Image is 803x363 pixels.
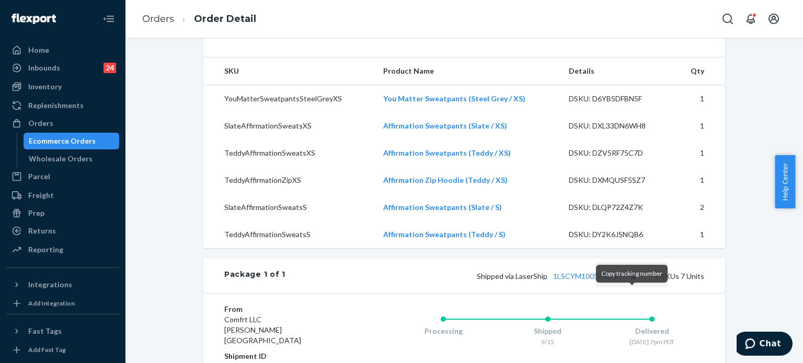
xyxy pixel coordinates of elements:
button: Help Center [775,155,795,208]
div: Inventory [28,81,62,92]
div: Delivered [600,326,704,336]
td: TeddyAffirmationSweatsS [203,221,375,248]
div: Ecommerce Orders [29,136,96,146]
a: Orders [142,13,174,25]
a: Parcel [6,168,119,185]
a: Wholesale Orders [24,150,120,167]
td: TeddyAffirmationZipXS [203,167,375,194]
div: Home [28,45,49,55]
div: Replenishments [28,100,84,111]
div: Reporting [28,244,63,255]
a: Inventory [6,78,119,95]
a: Orders [6,115,119,132]
div: Orders [28,118,53,128]
td: SlateAffirmationSweatsS [203,194,375,221]
a: Add Fast Tag [6,344,119,356]
a: Prep [6,205,119,221]
iframe: Opens a widget where you can chat to one of our agents [737,332,793,358]
td: 2 [675,194,725,221]
div: DSKU: DZV5RF75C7D [569,148,667,158]
div: Parcel [28,171,50,182]
button: Fast Tags [6,323,119,339]
div: 6 SKUs 7 Units [285,269,704,283]
a: Order Detail [194,13,256,25]
td: SlateAffirmationSweatsXS [203,112,375,139]
span: Copy tracking number [601,270,662,277]
div: Add Fast Tag [28,345,66,354]
div: [DATE] 7pm PDT [600,337,704,346]
dt: Shipment ID [224,351,349,361]
div: Package 1 of 1 [224,269,285,283]
span: Shipped via LaserShip [477,272,640,280]
div: DSKU: DXL33DN6WH8 [569,121,667,131]
a: Freight [6,187,119,204]
a: Affirmation Sweatpants (Slate / XS) [383,121,507,130]
div: 24 [104,63,116,73]
a: Affirmation Sweatpants (Slate / S) [383,203,502,212]
div: Returns [28,226,56,236]
div: Inbounds [28,63,60,73]
div: DSKU: D6YB5DFBN5F [569,93,667,104]
a: Inbounds24 [6,60,119,76]
span: Comfrt LLC [PERSON_NAME][GEOGRAPHIC_DATA] [224,315,301,345]
div: DSKU: DLQP72Z4Z7K [569,202,667,213]
td: 1 [675,85,725,112]
a: Reporting [6,241,119,258]
td: TeddyAffirmationSweatsXS [203,139,375,167]
dt: From [224,304,349,314]
a: Affirmation Sweatpants (Teddy / S) [383,230,506,239]
button: Integrations [6,276,119,293]
th: Details [560,57,675,85]
div: Wholesale Orders [29,154,93,164]
th: SKU [203,57,375,85]
td: 1 [675,221,725,248]
div: Integrations [28,279,72,290]
button: Close Navigation [98,8,119,29]
td: 1 [675,167,725,194]
div: Add Integration [28,299,75,308]
a: 1LSCYM1005FSEQO [553,272,623,280]
div: DSKU: DXMQUSF5SZ7 [569,175,667,185]
a: Ecommerce Orders [24,133,120,149]
div: Prep [28,208,44,218]
img: Flexport logo [12,14,56,24]
div: Shipped [496,326,600,336]
button: Open Search Box [717,8,738,29]
th: Qty [675,57,725,85]
div: Processing [391,326,496,336]
a: Add Integration [6,297,119,310]
div: Fast Tags [28,326,62,336]
button: Open account menu [763,8,784,29]
div: 9/15 [496,337,600,346]
td: 1 [675,112,725,139]
td: 1 [675,139,725,167]
ol: breadcrumbs [134,4,265,34]
a: Replenishments [6,97,119,114]
a: You Matter Sweatpants (Steel Grey / XS) [383,94,525,103]
a: Affirmation Sweatpants (Teddy / XS) [383,148,511,157]
a: Affirmation Zip Hoodie (Teddy / XS) [383,175,508,184]
button: Open notifications [740,8,761,29]
th: Product Name [375,57,560,85]
td: YouMatterSweatpantsSteelGreyXS [203,85,375,112]
div: DSKU: DY2K6JSNQB6 [569,229,667,240]
div: Freight [28,190,54,201]
a: Home [6,42,119,58]
a: Returns [6,223,119,239]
